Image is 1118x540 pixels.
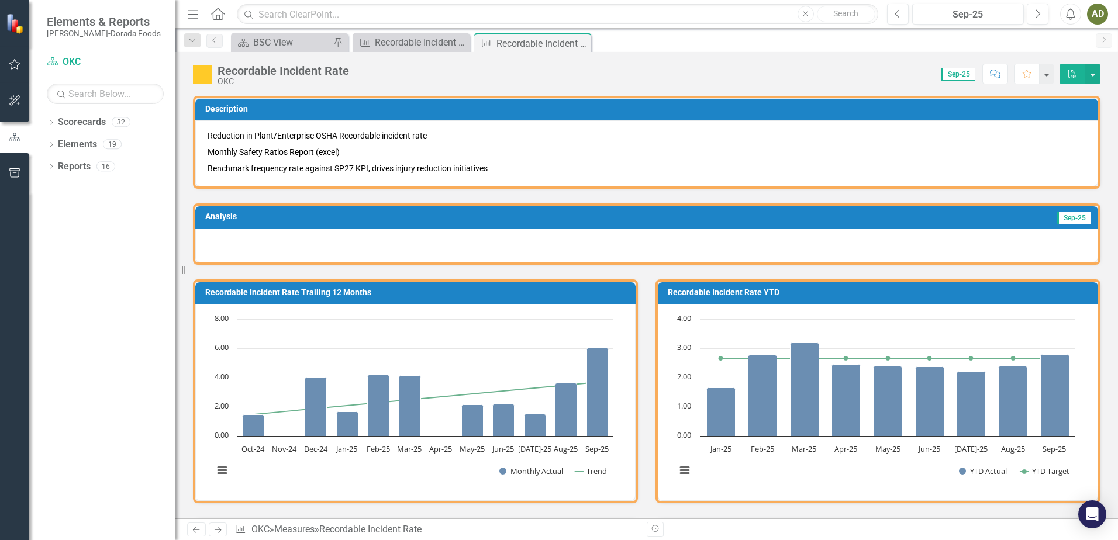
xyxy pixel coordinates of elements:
span: Sep-25 [1057,212,1091,224]
text: Jun-25 [917,444,940,454]
text: 2.00 [215,400,229,411]
svg: Interactive chart [670,313,1081,489]
h3: Description [205,105,1092,113]
a: BSC View [234,35,330,50]
span: Sep-25 [941,68,975,81]
text: Oct-24 [241,444,265,454]
text: Nov-24 [272,444,297,454]
text: Aug-25 [554,444,578,454]
path: May-25, 2.14226802. Monthly Actual. [462,405,484,437]
div: Chart. Highcharts interactive chart. [670,313,1086,489]
path: Jun-25, 2.36554016. YTD Actual. [916,367,944,437]
a: Scorecards [58,116,106,129]
path: Jul-25, 2.20900196. YTD Actual. [957,372,986,437]
path: Oct-24, 1.4665337. Monthly Actual. [243,415,264,437]
div: Recordable Incident Rate [375,35,467,50]
div: OKC [218,77,349,86]
text: Feb-25 [367,444,390,454]
div: BSC View [253,35,330,50]
a: Measures [274,524,315,535]
path: Apr-25, 2.45845216. YTD Actual. [832,365,861,437]
input: Search ClearPoint... [237,4,878,25]
div: » » [234,523,638,536]
h3: Recordable Incident Rate Trailing 12 Months [205,288,630,297]
text: 8.00 [215,313,229,323]
text: Jun-25 [491,444,514,454]
text: 6.00 [215,342,229,352]
g: Monthly Actual, series 1 of 2. Bar series with 12 bars. [243,348,609,437]
g: YTD Target, series 2 of 2. Line with 9 data points. [719,356,1057,361]
path: May-25, 2.66. YTD Target. [886,356,891,361]
button: View chart menu, Chart [214,462,230,479]
path: Jan-25, 2.66. YTD Target. [719,356,723,361]
a: Recordable Incident Rate [356,35,467,50]
button: Sep-25 [912,4,1024,25]
svg: Interactive chart [208,313,619,489]
div: Recordable Incident Rate [496,36,588,51]
a: Elements [58,138,97,151]
p: Monthly Safety Ratios Report (excel) [208,144,1086,160]
span: Elements & Reports [47,15,161,29]
a: Reports [58,160,91,174]
text: 4.00 [677,313,691,323]
path: Jan-25, 1.64698519. YTD Actual. [707,388,736,437]
a: OKC [47,56,164,69]
text: 2.00 [677,371,691,382]
text: Apr-25 [834,444,857,454]
path: Aug-25, 3.60506512. Monthly Actual. [555,383,577,437]
button: AD [1087,4,1108,25]
text: Mar-25 [792,444,816,454]
path: Sep-25, 2.78187034. YTD Actual. [1041,355,1069,437]
input: Search Below... [47,84,164,104]
p: Reduction in Plant/Enterprise OSHA Recordable incident rate [208,130,1086,144]
button: Show Monthly Actual [499,466,563,476]
path: Jul-25, 2.66. YTD Target. [969,356,974,361]
button: View chart menu, Chart [677,462,693,479]
button: Show Trend [575,466,607,476]
text: Apr-25 [429,444,452,454]
text: [DATE]-25 [518,444,551,454]
div: Chart. Highcharts interactive chart. [208,313,623,489]
button: Search [817,6,875,22]
span: Search [833,9,858,18]
img: Caution [193,65,212,84]
path: Aug-25, 2.66. YTD Target. [1011,356,1016,361]
path: Dec-24, 4.02556232. Monthly Actual. [305,378,327,437]
div: Recordable Incident Rate [319,524,422,535]
p: Benchmark frequency rate against SP27 KPI, drives injury reduction initiatives [208,160,1086,174]
path: Jan-25, 1.64698519. Monthly Actual. [337,412,358,437]
img: ClearPoint Strategy [6,13,26,34]
path: Jun-25, 2.18073971. Monthly Actual. [493,404,515,437]
text: Jan-25 [335,444,357,454]
path: Jun-25, 2.66. YTD Target. [927,356,932,361]
path: Apr-25, 2.66. YTD Target. [844,356,848,361]
text: Sep-25 [585,444,609,454]
path: Feb-25, 2.76484955. YTD Actual. [748,355,777,437]
div: Recordable Incident Rate [218,64,349,77]
div: 32 [112,117,130,127]
div: Open Intercom Messenger [1078,500,1106,528]
text: Jan-25 [709,444,731,454]
div: 19 [103,140,122,150]
path: Sep-25, 6.03870812. Monthly Actual. [587,348,609,437]
path: Jul-25, 1.50968463. Monthly Actual. [525,414,546,437]
text: 4.00 [215,371,229,382]
text: May-25 [875,444,900,454]
text: 0.00 [677,430,691,440]
div: Sep-25 [916,8,1020,22]
path: Feb-25, 4.18515108. Monthly Actual. [368,375,389,437]
div: 16 [96,161,115,171]
text: Sep-25 [1043,444,1066,454]
h3: Analysis [205,212,622,221]
button: Show YTD Target [1020,466,1070,476]
small: [PERSON_NAME]-Dorada Foods [47,29,161,38]
text: May-25 [460,444,485,454]
text: 0.00 [215,430,229,440]
path: Mar-25, 4.14976502. Monthly Actual. [399,376,421,437]
text: [DATE]-25 [954,444,988,454]
path: May-25, 2.39942894. YTD Actual. [874,366,902,437]
text: 3.00 [677,342,691,352]
g: YTD Actual, series 1 of 2. Bar series with 9 bars. [707,343,1069,437]
text: Aug-25 [1001,444,1025,454]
